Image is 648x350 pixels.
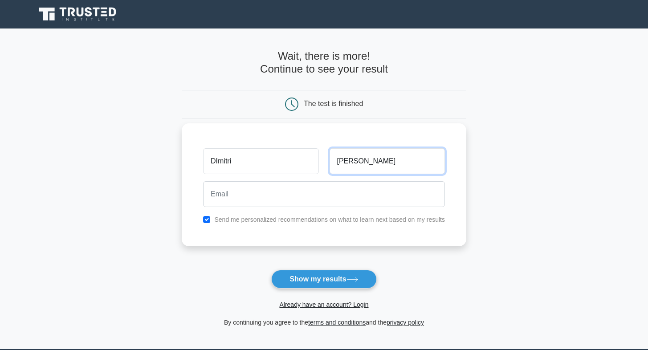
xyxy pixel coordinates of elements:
a: Already have an account? Login [279,301,368,308]
div: The test is finished [304,100,363,107]
input: First name [203,148,318,174]
a: privacy policy [387,319,424,326]
input: Last name [330,148,445,174]
input: Email [203,181,445,207]
div: By continuing you agree to the and the [176,317,472,328]
button: Show my results [271,270,376,289]
label: Send me personalized recommendations on what to learn next based on my results [214,216,445,223]
a: terms and conditions [308,319,366,326]
h4: Wait, there is more! Continue to see your result [182,50,466,76]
